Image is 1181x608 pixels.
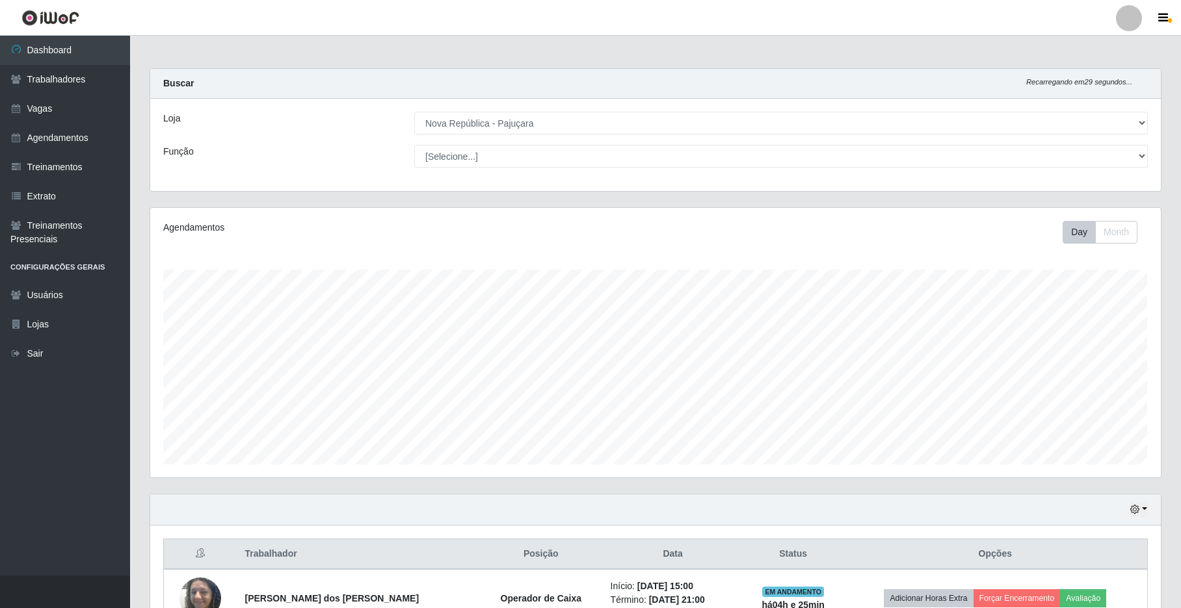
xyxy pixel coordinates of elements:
[603,539,743,570] th: Data
[237,539,479,570] th: Trabalhador
[843,539,1148,570] th: Opções
[884,589,973,607] button: Adicionar Horas Extra
[1095,221,1137,244] button: Month
[743,539,843,570] th: Status
[649,594,705,605] time: [DATE] 21:00
[1063,221,1096,244] button: Day
[611,593,736,607] li: Término:
[21,10,79,26] img: CoreUI Logo
[974,589,1061,607] button: Forçar Encerramento
[1063,221,1137,244] div: First group
[479,539,603,570] th: Posição
[163,78,194,88] strong: Buscar
[163,112,180,125] label: Loja
[637,581,693,591] time: [DATE] 15:00
[611,579,736,593] li: Início:
[1060,589,1106,607] button: Avaliação
[163,221,562,234] div: Agendamentos
[1063,221,1148,244] div: Toolbar with button groups
[245,593,419,603] strong: [PERSON_NAME] dos [PERSON_NAME]
[501,593,582,603] strong: Operador de Caixa
[1026,78,1132,86] i: Recarregando em 29 segundos...
[163,145,194,158] label: Função
[762,587,824,597] span: EM ANDAMENTO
